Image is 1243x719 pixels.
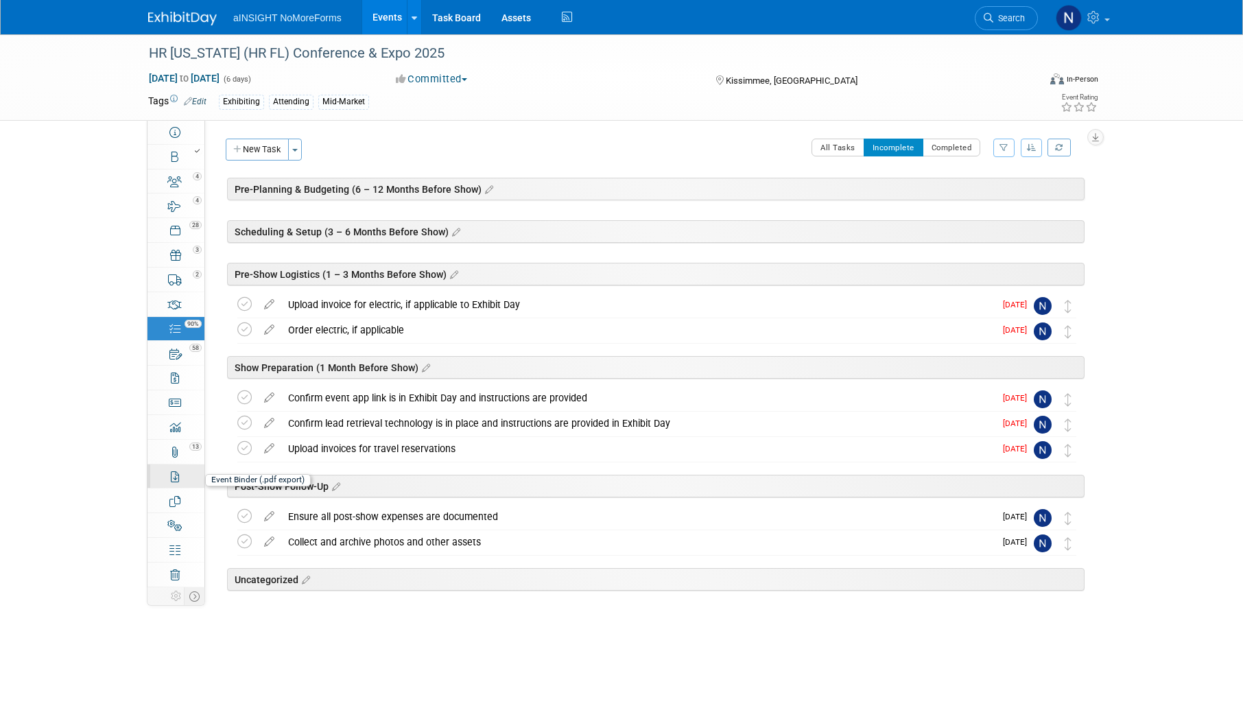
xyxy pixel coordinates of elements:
a: 58 [147,341,204,365]
button: Incomplete [864,139,923,156]
a: Edit sections [482,182,493,196]
span: [DATE] [1003,444,1034,453]
div: In-Person [1066,74,1098,84]
a: 28 [147,218,204,242]
a: Edit sections [449,224,460,238]
span: Kissimmee, [GEOGRAPHIC_DATA] [726,75,857,86]
a: 3 [147,243,204,267]
i: Move task [1065,444,1072,457]
div: Uncategorized [227,568,1085,591]
i: Move task [1065,325,1072,338]
img: Nichole Brown [1034,297,1052,315]
div: Confirm event app link is in Exhibit Day and instructions are provided [281,386,995,410]
img: Nichole Brown [1034,322,1052,340]
i: Move task [1065,419,1072,432]
div: Event Rating [1061,94,1098,101]
a: Search [975,6,1038,30]
a: Refresh [1047,139,1071,156]
img: Nichole Brown [1034,441,1052,459]
div: Scheduling & Setup (3 – 6 Months Before Show) [227,220,1085,243]
span: 28 [189,221,202,229]
div: Mid-Market [318,95,369,109]
a: Edit sections [418,360,430,374]
div: HR [US_STATE] (HR FL) Conference & Expo 2025 [144,41,1017,66]
a: 4 [147,193,204,217]
span: 13 [189,443,202,451]
a: edit [257,324,281,336]
span: 90% [185,320,202,328]
a: 4 [147,169,204,193]
span: [DATE] [1003,537,1034,547]
div: Attending [269,95,313,109]
a: Edit [184,97,206,106]
td: Toggle Event Tabs [185,587,205,605]
i: Move task [1065,300,1072,313]
div: Post-Show Follow-Up [227,475,1085,497]
span: Search [993,13,1025,23]
span: 4 [193,196,202,204]
div: Event Format [957,71,1098,92]
td: Personalize Event Tab Strip [168,587,185,605]
span: 4 [193,172,202,180]
button: New Task [226,139,289,161]
img: Nichole Brown [1034,416,1052,434]
div: Upload invoice for electric, if applicable to Exhibit Day [281,293,995,316]
td: Tags [148,94,206,110]
a: edit [257,536,281,548]
div: Order electric, if applicable [281,318,995,342]
a: 90% [147,317,204,341]
i: Move task [1065,393,1072,406]
img: Nichole Brown [1056,5,1082,31]
div: Show Preparation (1 Month Before Show) [227,356,1085,379]
a: edit [257,443,281,455]
span: (6 days) [222,75,251,84]
div: Ensure all post-show expenses are documented [281,505,995,528]
span: 58 [189,344,202,352]
span: 2 [193,270,202,279]
span: [DATE] [1003,512,1034,521]
a: 2 [147,268,204,292]
div: Collect and archive photos and other assets [281,530,995,554]
span: 3 [193,246,202,254]
span: [DATE] [1003,419,1034,428]
img: Nichole Brown [1034,534,1052,552]
a: Edit sections [329,479,340,493]
div: Confirm lead retrieval technology is in place and instructions are provided in Exhibit Day [281,412,995,435]
img: ExhibitDay [148,12,217,25]
div: Pre-Planning & Budgeting (6 – 12 Months Before Show) [227,178,1085,200]
div: Upload invoices for travel reservations [281,437,995,460]
a: edit [257,510,281,523]
a: 13 [147,440,204,464]
img: Nichole Brown [1034,509,1052,527]
div: Pre-Show Logistics (1 – 3 Months Before Show) [227,263,1085,285]
a: edit [257,392,281,404]
button: All Tasks [812,139,864,156]
span: to [178,73,191,84]
i: Booth reservation complete [195,148,200,154]
span: [DATE] [1003,325,1034,335]
button: Committed [391,72,473,86]
a: edit [257,298,281,311]
button: Completed [923,139,981,156]
span: [DATE] [DATE] [148,72,220,84]
span: [DATE] [1003,393,1034,403]
img: Format-Inperson.png [1050,73,1064,84]
div: Exhibiting [219,95,264,109]
a: edit [257,417,281,429]
span: [DATE] [1003,300,1034,309]
a: Edit sections [298,572,310,586]
i: Move task [1065,512,1072,525]
i: Move task [1065,537,1072,550]
span: aINSIGHT NoMoreForms [233,12,342,23]
img: Nichole Brown [1034,390,1052,408]
a: Edit sections [447,267,458,281]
